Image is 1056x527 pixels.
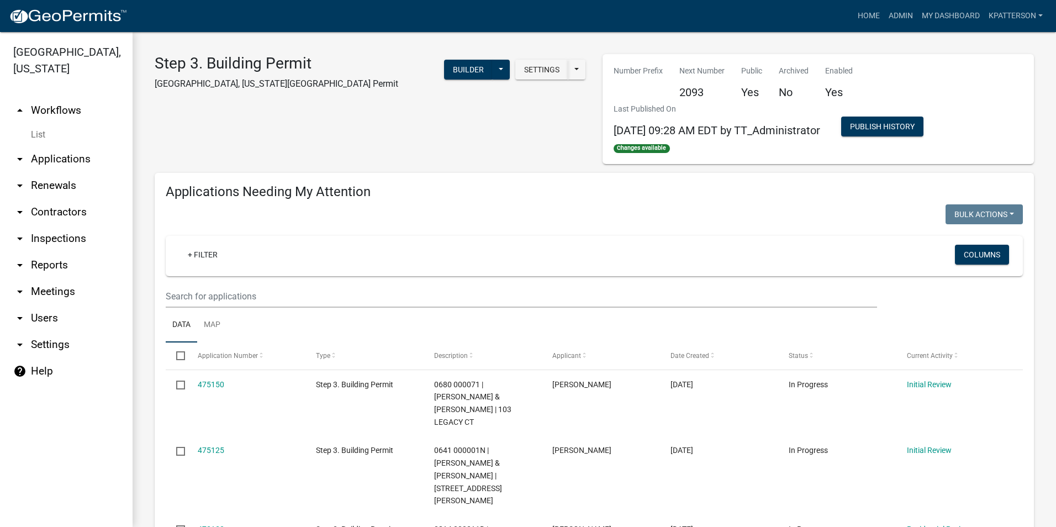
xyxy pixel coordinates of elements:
[552,446,611,455] span: Brenden Leclair
[155,77,398,91] p: [GEOGRAPHIC_DATA], [US_STATE][GEOGRAPHIC_DATA] Permit
[614,124,820,137] span: [DATE] 09:28 AM EDT by TT_Administrator
[13,259,27,272] i: arrow_drop_down
[825,65,853,77] p: Enabled
[197,308,227,343] a: Map
[515,60,568,80] button: Settings
[955,245,1009,265] button: Columns
[13,104,27,117] i: arrow_drop_up
[853,6,884,27] a: Home
[316,446,393,455] span: Step 3. Building Permit
[13,338,27,351] i: arrow_drop_down
[779,86,809,99] h5: No
[984,6,1047,27] a: KPATTERSON
[679,65,725,77] p: Next Number
[779,65,809,77] p: Archived
[434,380,511,426] span: 0680 000071 | SWARTZ RICHARD W & PRISCILLA W | 103 LEGACY CT
[434,352,468,360] span: Description
[741,86,762,99] h5: Yes
[166,285,877,308] input: Search for applications
[884,6,917,27] a: Admin
[166,342,187,369] datatable-header-cell: Select
[907,352,953,360] span: Current Activity
[166,308,197,343] a: Data
[166,184,1023,200] h4: Applications Needing My Attention
[13,312,27,325] i: arrow_drop_down
[670,352,709,360] span: Date Created
[434,446,502,505] span: 0641 000001N | BROOKS MARK & TRACI WHITNEY BROOKS | 179 RINGER ACCESS RD
[907,380,952,389] a: Initial Review
[13,285,27,298] i: arrow_drop_down
[741,65,762,77] p: Public
[179,245,226,265] a: + Filter
[841,117,923,136] button: Publish History
[614,103,820,115] p: Last Published On
[789,352,808,360] span: Status
[614,144,670,153] span: Changes available
[13,179,27,192] i: arrow_drop_down
[789,380,828,389] span: In Progress
[13,152,27,166] i: arrow_drop_down
[660,342,778,369] datatable-header-cell: Date Created
[917,6,984,27] a: My Dashboard
[670,446,693,455] span: 09/08/2025
[444,60,493,80] button: Builder
[841,123,923,132] wm-modal-confirm: Workflow Publish History
[907,446,952,455] a: Initial Review
[13,205,27,219] i: arrow_drop_down
[946,204,1023,224] button: Bulk Actions
[552,380,611,389] span: Richard W Swartz
[155,54,398,73] h3: Step 3. Building Permit
[13,365,27,378] i: help
[13,232,27,245] i: arrow_drop_down
[778,342,896,369] datatable-header-cell: Status
[542,342,660,369] datatable-header-cell: Applicant
[424,342,542,369] datatable-header-cell: Description
[896,342,1015,369] datatable-header-cell: Current Activity
[825,86,853,99] h5: Yes
[187,342,305,369] datatable-header-cell: Application Number
[614,65,663,77] p: Number Prefix
[789,446,828,455] span: In Progress
[679,86,725,99] h5: 2093
[198,352,258,360] span: Application Number
[670,380,693,389] span: 09/08/2025
[198,446,224,455] a: 475125
[198,380,224,389] a: 475150
[316,380,393,389] span: Step 3. Building Permit
[316,352,330,360] span: Type
[552,352,581,360] span: Applicant
[305,342,423,369] datatable-header-cell: Type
